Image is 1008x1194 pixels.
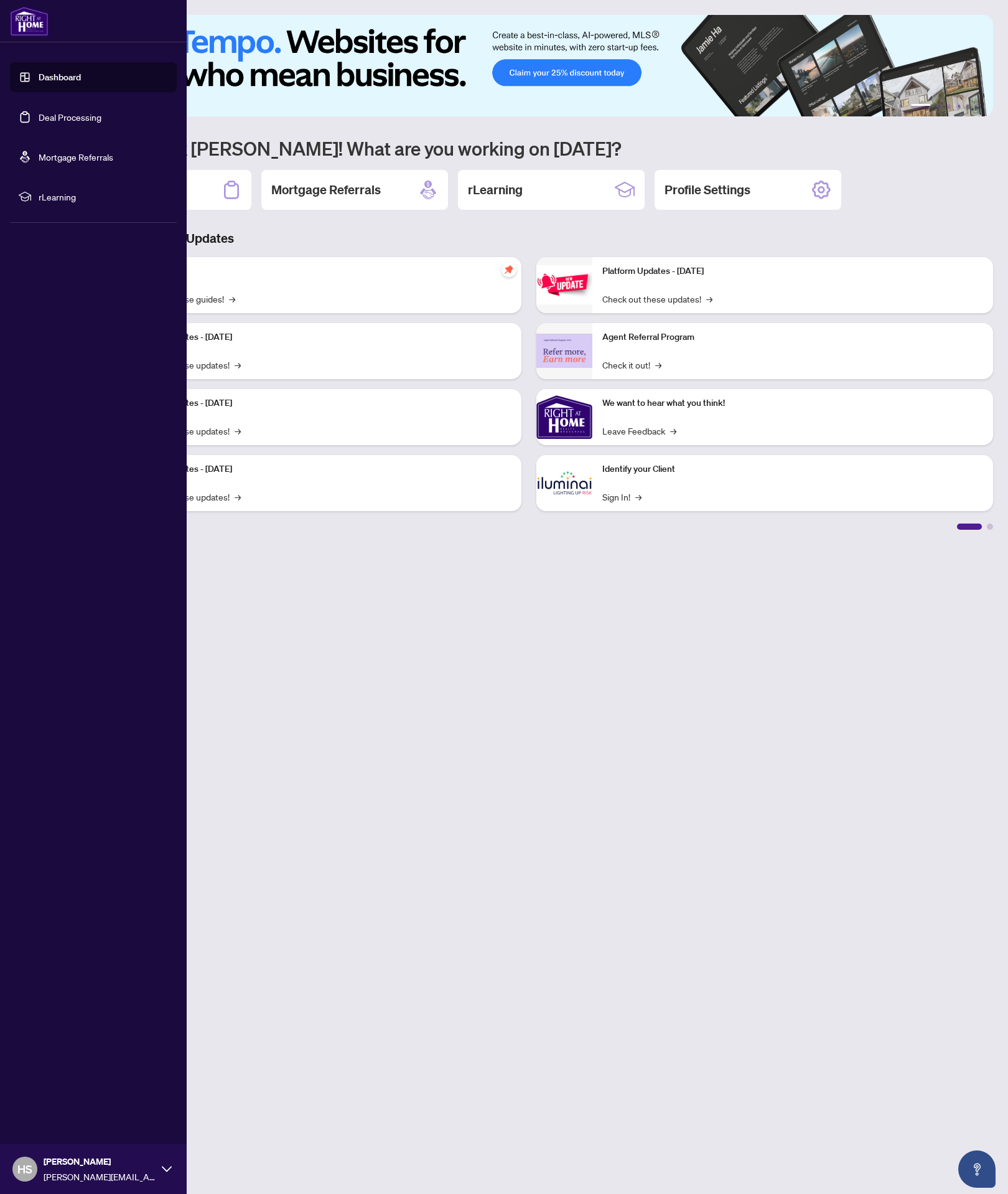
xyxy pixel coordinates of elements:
[229,292,235,306] span: →
[39,72,81,83] a: Dashboard
[602,424,676,438] a: Leave Feedback→
[44,1170,156,1183] span: [PERSON_NAME][EMAIL_ADDRESS][DOMAIN_NAME]
[235,424,241,438] span: →
[911,104,931,109] button: 1
[958,1150,996,1188] button: Open asap
[131,463,511,476] p: Platform Updates - [DATE]
[131,331,511,344] p: Platform Updates - [DATE]
[44,1155,156,1168] span: [PERSON_NAME]
[706,292,712,306] span: →
[39,190,168,204] span: rLearning
[602,358,661,372] a: Check it out!→
[635,490,642,504] span: →
[665,181,750,199] h2: Profile Settings
[602,397,983,410] p: We want to hear what you think!
[956,104,961,109] button: 4
[17,1160,32,1178] span: HS
[65,15,993,116] img: Slide 0
[976,104,981,109] button: 6
[655,358,661,372] span: →
[502,262,516,277] span: pushpin
[468,181,523,199] h2: rLearning
[536,455,592,511] img: Identify your Client
[536,265,592,304] img: Platform Updates - June 23, 2025
[946,104,951,109] button: 3
[131,397,511,410] p: Platform Updates - [DATE]
[936,104,941,109] button: 2
[602,490,642,504] a: Sign In!→
[602,265,983,278] p: Platform Updates - [DATE]
[235,358,241,372] span: →
[602,331,983,344] p: Agent Referral Program
[39,151,113,162] a: Mortgage Referrals
[235,490,241,504] span: →
[536,389,592,445] img: We want to hear what you think!
[966,104,971,109] button: 5
[271,181,381,199] h2: Mortgage Referrals
[131,265,511,278] p: Self-Help
[602,292,712,306] a: Check out these updates!→
[602,463,983,476] p: Identify your Client
[65,136,993,160] h1: Welcome back [PERSON_NAME]! What are you working on [DATE]?
[536,334,592,368] img: Agent Referral Program
[39,111,101,123] a: Deal Processing
[10,6,49,36] img: logo
[65,230,993,247] h3: Brokerage & Industry Updates
[670,424,676,438] span: →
